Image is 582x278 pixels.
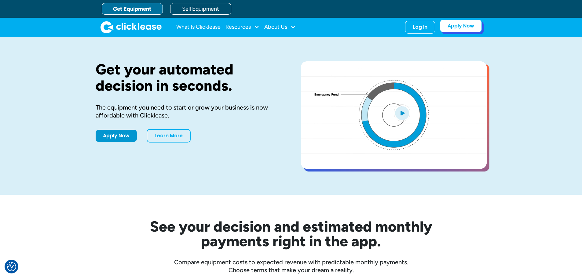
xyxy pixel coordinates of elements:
[101,21,162,33] img: Clicklease logo
[176,21,221,33] a: What Is Clicklease
[96,103,281,119] div: The equipment you need to start or grow your business is now affordable with Clicklease.
[96,61,281,94] h1: Get your automated decision in seconds.
[101,21,162,33] a: home
[170,3,231,15] a: Sell Equipment
[394,104,410,121] img: Blue play button logo on a light blue circular background
[96,130,137,142] a: Apply Now
[301,61,487,169] a: open lightbox
[147,129,191,143] a: Learn More
[96,258,487,274] div: Compare equipment costs to expected revenue with predictable monthly payments. Choose terms that ...
[120,219,462,248] h2: See your decision and estimated monthly payments right in the app.
[440,20,482,32] a: Apply Now
[264,21,296,33] div: About Us
[413,24,427,30] div: Log In
[7,262,16,271] button: Consent Preferences
[7,262,16,271] img: Revisit consent button
[102,3,163,15] a: Get Equipment
[225,21,259,33] div: Resources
